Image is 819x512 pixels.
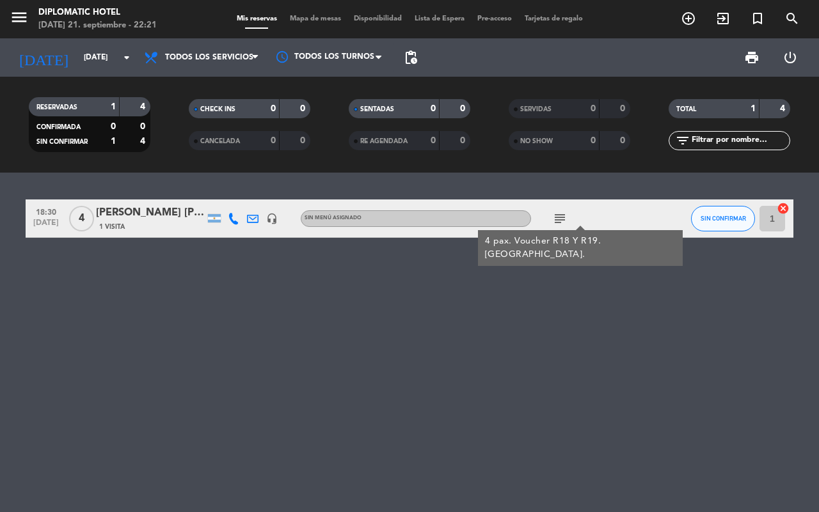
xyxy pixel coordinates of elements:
[620,136,628,145] strong: 0
[460,104,468,113] strong: 0
[784,11,800,26] i: search
[518,15,589,22] span: Tarjetas de regalo
[38,6,157,19] div: Diplomatic Hotel
[681,11,696,26] i: add_circle_outline
[69,206,94,231] span: 4
[431,104,436,113] strong: 0
[431,136,436,145] strong: 0
[96,205,205,221] div: [PERSON_NAME] [PERSON_NAME]
[460,136,468,145] strong: 0
[408,15,471,22] span: Lista de Espera
[99,222,125,232] span: 1 Visita
[520,106,552,112] span: SERVIDAS
[347,15,408,22] span: Disponibilidad
[715,11,731,26] i: exit_to_app
[403,50,418,65] span: pending_actions
[230,15,283,22] span: Mis reservas
[485,235,676,261] div: 4 pax. Voucher R18 Y R19. [GEOGRAPHIC_DATA].
[111,122,116,131] strong: 0
[36,104,77,111] span: RESERVADAS
[744,50,759,65] span: print
[165,53,253,62] span: Todos los servicios
[520,138,553,144] span: NO SHOW
[591,136,596,145] strong: 0
[701,215,746,222] span: SIN CONFIRMAR
[140,102,148,111] strong: 4
[675,133,690,148] i: filter_list
[771,38,809,77] div: LOG OUT
[620,104,628,113] strong: 0
[690,134,790,148] input: Filtrar por nombre...
[36,139,88,145] span: SIN CONFIRMAR
[360,106,394,112] span: SENTADAS
[780,104,788,113] strong: 4
[10,8,29,31] button: menu
[750,11,765,26] i: turned_in_not
[200,138,240,144] span: CANCELADA
[111,102,116,111] strong: 1
[305,215,362,221] span: Sin menú asignado
[200,106,235,112] span: CHECK INS
[300,136,308,145] strong: 0
[783,50,798,65] i: power_settings_new
[676,106,696,112] span: TOTAL
[471,15,518,22] span: Pre-acceso
[591,104,596,113] strong: 0
[552,211,568,226] i: subject
[360,138,408,144] span: RE AGENDADA
[119,50,134,65] i: arrow_drop_down
[271,136,276,145] strong: 0
[30,204,62,219] span: 18:30
[30,219,62,233] span: [DATE]
[140,122,148,131] strong: 0
[140,137,148,146] strong: 4
[111,137,116,146] strong: 1
[300,104,308,113] strong: 0
[691,206,755,231] button: SIN CONFIRMAR
[10,43,77,72] i: [DATE]
[271,104,276,113] strong: 0
[777,202,790,215] i: cancel
[751,104,756,113] strong: 1
[283,15,347,22] span: Mapa de mesas
[10,8,29,27] i: menu
[38,19,157,32] div: [DATE] 21. septiembre - 22:21
[36,124,81,130] span: CONFIRMADA
[266,213,278,224] i: headset_mic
